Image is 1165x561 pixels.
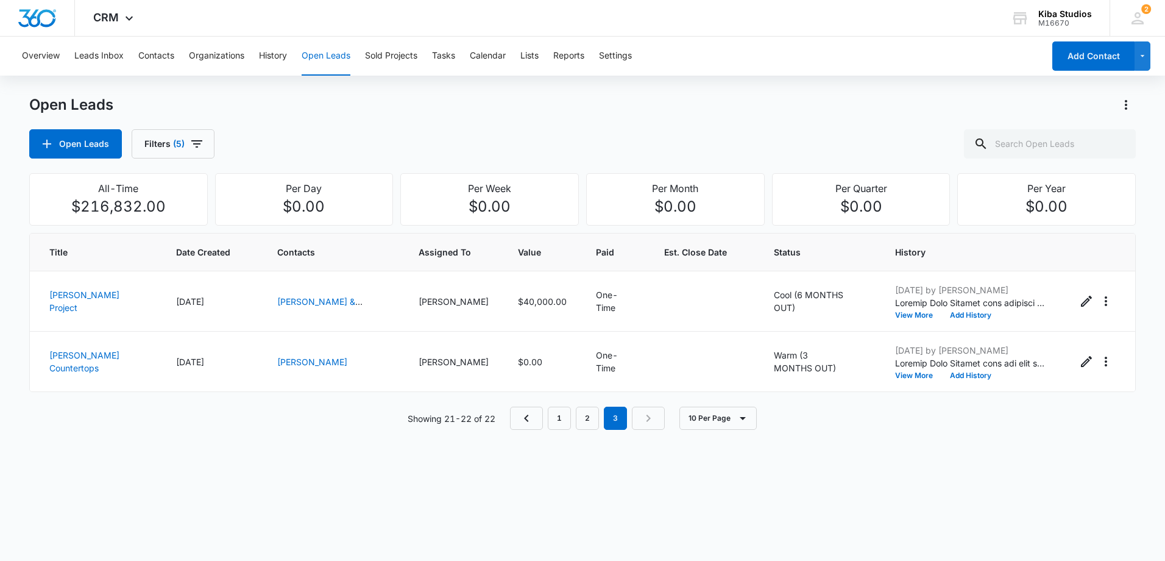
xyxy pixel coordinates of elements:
[548,407,571,430] a: Page 1
[520,37,539,76] button: Lists
[780,196,943,218] p: $0.00
[895,312,941,319] button: View More
[596,246,617,259] span: Paid
[408,181,571,196] p: Per Week
[1096,352,1116,371] button: Actions
[518,296,567,307] span: $40,000.00
[581,271,650,332] td: One-Time
[895,357,1047,370] p: Loremip Dolo Sitamet cons adi elit sedd eiu temp incididun Utlabore, etdolorem ali en ad mini, ve...
[419,295,489,308] div: [PERSON_NAME]
[49,350,119,373] a: [PERSON_NAME] Countertops
[29,129,122,159] button: Open Leads
[510,407,665,430] nav: Pagination
[895,246,1047,259] span: History
[594,196,757,218] p: $0.00
[93,11,119,24] span: CRM
[22,37,60,76] button: Overview
[510,407,543,430] a: Previous Page
[518,357,542,367] span: $0.00
[1038,9,1092,19] div: account name
[1116,95,1136,115] button: Actions
[774,246,866,259] span: Status
[189,37,244,76] button: Organizations
[132,129,214,159] button: Filters(5)
[419,246,489,259] span: Assigned To
[277,246,390,259] span: Contacts
[138,37,174,76] button: Contacts
[223,181,386,196] p: Per Day
[576,407,599,430] a: Page 2
[223,196,386,218] p: $0.00
[74,37,124,76] button: Leads Inbox
[408,412,495,425] p: Showing 21-22 of 22
[941,312,1000,319] button: Add History
[1038,19,1092,27] div: account id
[470,37,506,76] button: Calendar
[964,129,1136,159] input: Search Open Leads
[594,181,757,196] p: Per Month
[965,181,1128,196] p: Per Year
[895,284,1047,296] p: [DATE] by [PERSON_NAME]
[259,37,287,76] button: History
[176,357,204,367] span: [DATE]
[1096,291,1116,311] button: Actions
[29,96,113,114] h1: Open Leads
[895,344,1047,357] p: [DATE] by [PERSON_NAME]
[604,407,627,430] em: 3
[581,332,650,392] td: One-Time
[895,296,1047,309] p: Loremip Dolo Sitamet cons adipisci elitsed doeiusm te inci, utlaboree dolo ma aliq enim adminimve...
[1141,4,1151,14] div: notifications count
[780,181,943,196] p: Per Quarter
[774,288,844,314] p: Cool (6 MONTHS OUT)
[1077,352,1096,371] button: Edit Open Lead
[1077,291,1096,311] button: Edit Open Lead
[365,37,417,76] button: Sold Projects
[599,37,632,76] button: Settings
[518,246,549,259] span: Value
[277,296,363,320] a: [PERSON_NAME] & [PERSON_NAME]
[965,196,1128,218] p: $0.00
[419,356,489,368] div: [PERSON_NAME]
[774,349,844,374] p: Warm (3 MONTHS OUT)
[277,357,347,367] a: [PERSON_NAME]
[37,181,200,196] p: All-Time
[49,246,129,259] span: Title
[173,140,185,148] span: (5)
[664,246,727,259] span: Est. Close Date
[553,37,584,76] button: Reports
[408,196,571,218] p: $0.00
[895,372,941,379] button: View More
[432,37,455,76] button: Tasks
[1052,41,1135,71] button: Add Contact
[1141,4,1151,14] span: 2
[37,196,200,218] p: $216,832.00
[176,246,230,259] span: Date Created
[774,349,866,374] div: - - Select to Edit Field
[49,290,119,313] a: [PERSON_NAME] Project
[941,372,1000,379] button: Add History
[176,296,204,307] span: [DATE]
[774,288,866,314] div: - - Select to Edit Field
[302,37,350,76] button: Open Leads
[679,407,757,430] button: 10 Per Page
